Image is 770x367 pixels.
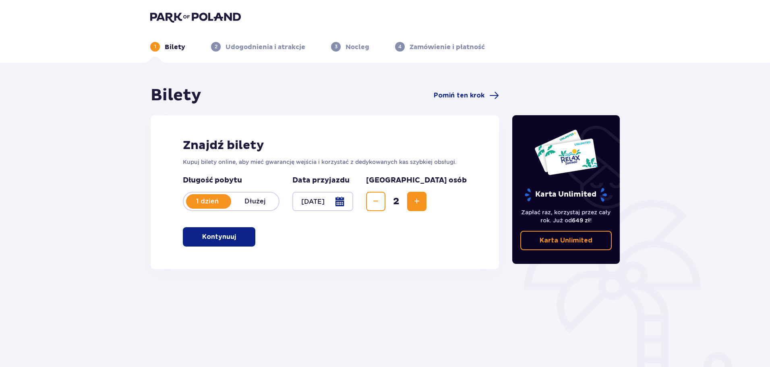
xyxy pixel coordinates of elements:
[540,236,592,245] p: Karta Unlimited
[434,91,499,100] a: Pomiń ten krok
[572,217,590,224] span: 649 zł
[434,91,484,100] span: Pomiń ten krok
[226,43,305,52] p: Udogodnienia i atrakcje
[520,208,612,224] p: Zapłać raz, korzystaj przez cały rok. Już od !
[387,195,406,207] span: 2
[150,11,241,23] img: Park of Poland logo
[154,43,156,50] p: 1
[335,43,337,50] p: 3
[366,176,467,185] p: [GEOGRAPHIC_DATA] osób
[184,197,231,206] p: 1 dzień
[407,192,426,211] button: Zwiększ
[183,138,467,153] h2: Znajdź bilety
[183,176,279,185] p: Długość pobytu
[398,43,402,50] p: 4
[520,231,612,250] a: Karta Unlimited
[211,42,305,52] div: 2Udogodnienia i atrakcje
[183,227,255,247] button: Kontynuuj
[215,43,217,50] p: 2
[534,129,598,176] img: Dwie karty całoroczne do Suntago z napisem 'UNLIMITED RELAX', na białym tle z tropikalnymi liśćmi...
[331,42,369,52] div: 3Nocleg
[150,42,185,52] div: 1Bilety
[395,42,485,52] div: 4Zamówienie i płatność
[151,85,201,106] h1: Bilety
[524,188,608,202] p: Karta Unlimited
[202,232,236,241] p: Kontynuuj
[366,192,385,211] button: Zmniejsz
[292,176,350,185] p: Data przyjazdu
[183,158,467,166] p: Kupuj bilety online, aby mieć gwarancję wejścia i korzystać z dedykowanych kas szybkiej obsługi.
[231,197,279,206] p: Dłużej
[165,43,185,52] p: Bilety
[346,43,369,52] p: Nocleg
[410,43,485,52] p: Zamówienie i płatność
